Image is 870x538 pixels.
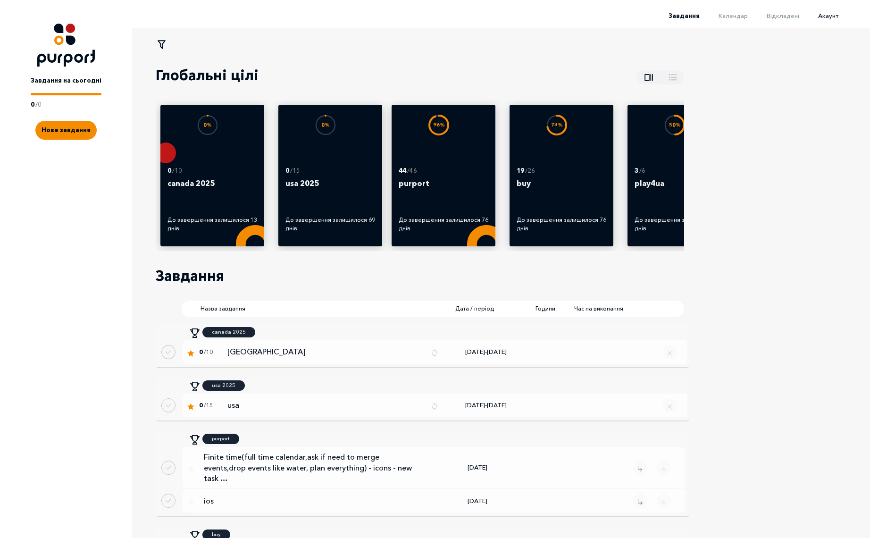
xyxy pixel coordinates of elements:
[212,328,246,336] p: canada 2025
[167,112,257,238] a: 0%0 /10canada 2025До завершення залишилося 13 днів
[635,177,724,201] p: play4ua
[31,100,34,109] p: 0
[161,461,176,475] button: Done task
[161,494,176,508] button: Done task
[202,380,245,391] a: usa 2025
[399,166,406,176] p: 44
[700,12,748,19] a: Календар
[767,12,799,19] span: Відкладені
[439,347,533,357] div: [DATE] - [DATE]
[639,166,645,176] p: / 6
[657,461,671,475] button: Close popup
[633,494,647,508] button: Remove task
[748,12,799,19] a: Відкладені
[799,12,838,19] a: Акаунт
[635,216,724,233] div: До завершення залишилося 76 днів
[194,452,430,483] a: Finite time(full time calendar,ask if need to merge events,drop events like water, plan everythin...
[199,401,203,410] span: 0
[37,24,95,67] img: Logo icon
[669,122,681,128] text: 50 %
[635,112,724,238] a: 50%3 /6play4uaДо завершення залишилося 76 днів
[201,304,427,313] span: Назва завдання
[194,496,430,506] a: ios
[399,177,488,201] p: purport
[212,381,235,389] p: usa 2025
[202,434,239,444] a: purport
[285,216,375,233] div: До завершення залишилося 69 днів
[227,346,423,358] p: [GEOGRAPHIC_DATA]
[223,400,439,411] a: usaRepeat icon
[517,112,606,238] a: 73%19 /26buyДо завершення залишилося 76 днів
[650,12,700,19] a: Завдання
[199,348,203,356] span: 0
[223,346,439,358] a: [GEOGRAPHIC_DATA]Repeat icon
[31,76,101,85] p: Завдання на сьогодні
[430,463,525,472] div: [DATE]
[635,166,638,176] p: 3
[719,12,748,19] span: Календар
[574,304,623,313] span: Час на виконання
[517,177,606,201] p: buy
[455,304,502,313] span: Дата / період
[407,166,417,176] p: / 46
[167,177,257,201] p: canada 2025
[38,100,42,109] p: 0
[35,100,38,109] p: /
[161,398,176,412] button: Done regular task
[657,494,671,508] button: Close popup
[663,345,677,359] button: Remove regular task
[818,12,838,19] span: Акаунт
[167,216,257,233] div: До завершення залишилося 13 днів
[439,401,533,410] div: [DATE] - [DATE]
[525,166,535,176] p: / 26
[204,401,213,410] span: / 15
[35,121,97,140] button: Create new task
[551,122,563,128] text: 73 %
[430,496,525,506] div: [DATE]
[35,109,97,140] a: Create new task
[517,216,606,233] div: До завершення залишилося 76 днів
[399,112,488,238] a: 96%44 /46purportДо завершення залишилося 76 днів
[633,461,647,475] button: Remove task
[321,122,330,128] text: 0 %
[204,348,213,356] span: / 10
[285,177,375,201] p: usa 2025
[204,496,416,506] p: ios
[669,12,700,19] span: Завдання
[663,398,677,412] button: Remove regular task
[212,435,230,443] p: purport
[172,166,182,176] p: / 10
[156,65,259,86] p: Глобальні цілі
[399,216,488,233] div: До завершення залишилося 76 днів
[430,402,439,411] img: Repeat icon
[42,126,91,134] span: Нове завдання
[204,452,416,483] p: Finite time(full time calendar,ask if need to merge events,drop events like water, plan everythin...
[227,400,423,411] p: usa
[517,166,524,176] p: 19
[202,327,255,337] a: canada 2025
[637,70,684,84] button: Show all goals
[167,166,171,176] p: 0
[433,122,445,128] text: 96 %
[290,166,300,176] p: / 15
[161,345,176,359] button: Done regular task
[156,265,224,286] p: Завдання
[203,122,212,128] text: 0 %
[430,349,439,357] img: Repeat icon
[285,166,289,176] p: 0
[535,304,555,313] span: Години
[31,67,101,109] a: Завдання на сьогодні0/0
[285,112,375,238] a: 0%0 /15usa 2025До завершення залишилося 69 днів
